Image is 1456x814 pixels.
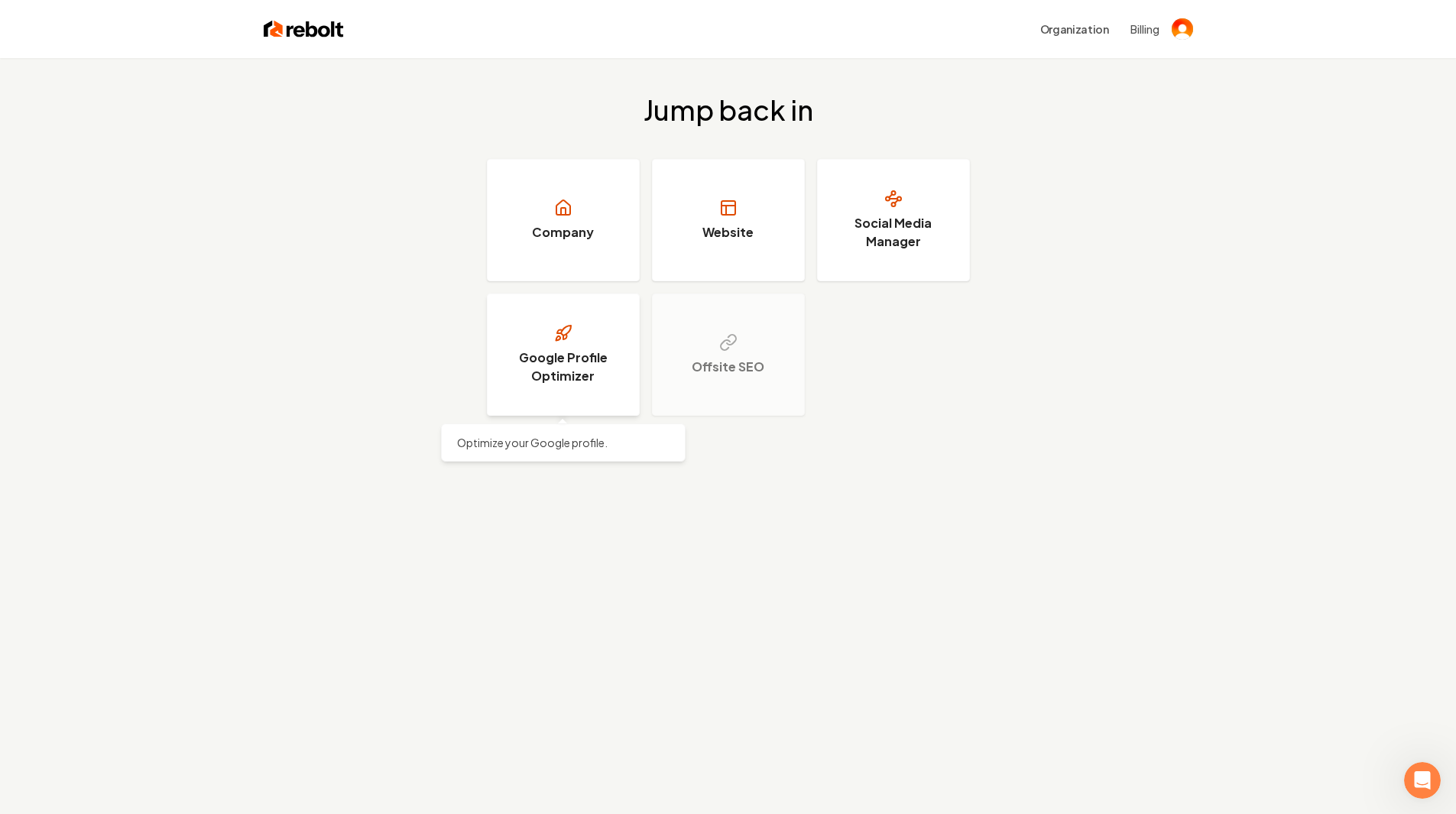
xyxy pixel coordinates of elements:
button: Billing [1130,21,1159,37]
a: Website [652,159,805,281]
img: Rebolt Logo [264,18,344,40]
p: Optimize your Google profile. [457,435,670,450]
button: Organization [1031,15,1118,43]
a: Company [487,159,640,281]
a: Google Profile Optimizer [487,293,640,416]
button: Open user button [1172,18,1193,40]
a: Social Media Manager [817,159,970,281]
h3: Social Media Manager [836,214,951,251]
img: 's logo [1172,18,1193,40]
h3: Company [532,223,594,242]
h3: Google Profile Optimizer [506,349,621,385]
h3: Offsite SEO [692,358,764,376]
h3: Website [702,223,754,242]
iframe: Intercom live chat [1404,762,1441,799]
h2: Jump back in [644,95,813,125]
